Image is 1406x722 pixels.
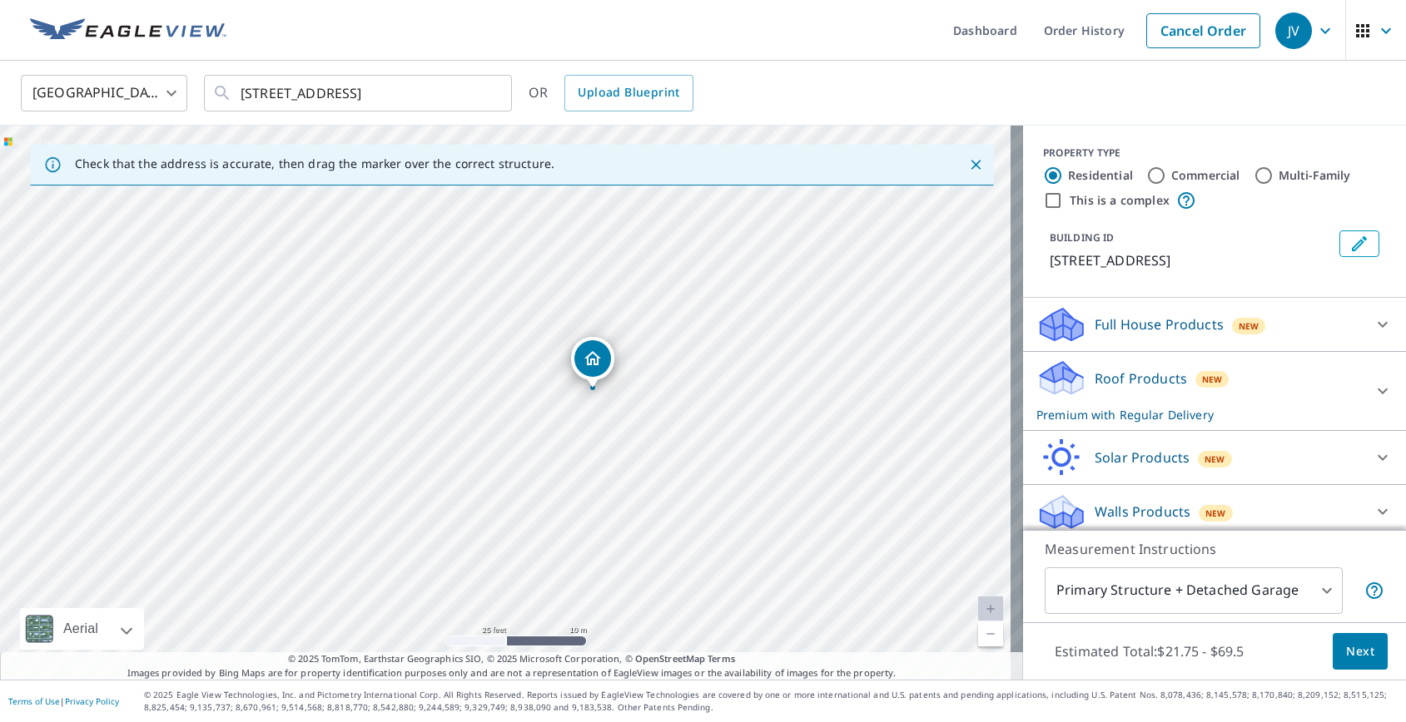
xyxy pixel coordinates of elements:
[965,154,986,176] button: Close
[58,608,103,650] div: Aerial
[1095,368,1187,388] p: Roof Products
[288,652,735,666] span: © 2025 TomTom, Earthstar Geographics SIO, © 2025 Microsoft Corporation, ©
[1050,250,1333,270] p: [STREET_ADDRESS]
[1346,641,1374,662] span: Next
[635,652,705,665] a: OpenStreetMap
[1045,567,1343,614] div: Primary Structure + Detached Garage
[8,696,119,706] p: |
[241,70,478,116] input: Search by address or latitude-longitude
[978,621,1003,646] a: Current Level 20, Zoom Out
[1036,406,1363,423] p: Premium with Regular Delivery
[1339,230,1379,257] button: Edit building 1
[1202,373,1223,386] span: New
[1095,448,1190,467] p: Solar Products
[1043,146,1386,161] div: PROPERTY TYPE
[8,695,60,707] a: Terms of Use
[1333,633,1388,670] button: Next
[708,652,735,665] a: Terms
[564,75,693,111] a: Upload Blueprint
[1205,452,1225,466] span: New
[1239,319,1259,333] span: New
[1205,507,1226,520] span: New
[1045,539,1384,559] p: Measurement Instructions
[75,156,554,171] p: Check that the address is accurate, then drag the marker over the correct structure.
[578,82,679,103] span: Upload Blueprint
[30,18,226,43] img: EV Logo
[1036,304,1393,344] div: Full House ProductsNew
[1095,314,1224,334] p: Full House Products
[1171,167,1240,184] label: Commercial
[1068,167,1133,184] label: Residential
[1036,492,1393,532] div: Walls ProductsNew
[20,608,144,650] div: Aerial
[21,70,187,116] div: [GEOGRAPHIC_DATA]
[1070,192,1170,209] label: This is a complex
[571,337,614,388] div: Dropped pin, building 1, Residential property, 413 Terrace St Boyne City, MI 49712
[1364,581,1384,601] span: Your report will include the primary structure and a detached garage if one exists.
[1036,359,1393,423] div: Roof ProductsNewPremium with Regular Delivery
[978,596,1003,621] a: Current Level 20, Zoom In Disabled
[144,689,1398,714] p: © 2025 Eagle View Technologies, Inc. and Pictometry International Corp. All Rights Reserved. Repo...
[1036,438,1393,477] div: Solar ProductsNew
[1275,12,1312,49] div: JV
[1041,633,1258,670] p: Estimated Total: $21.75 - $69.5
[1146,13,1260,48] a: Cancel Order
[1095,502,1190,522] p: Walls Products
[65,695,119,707] a: Privacy Policy
[1050,230,1114,245] p: BUILDING ID
[1279,167,1351,184] label: Multi-Family
[529,75,693,111] div: OR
